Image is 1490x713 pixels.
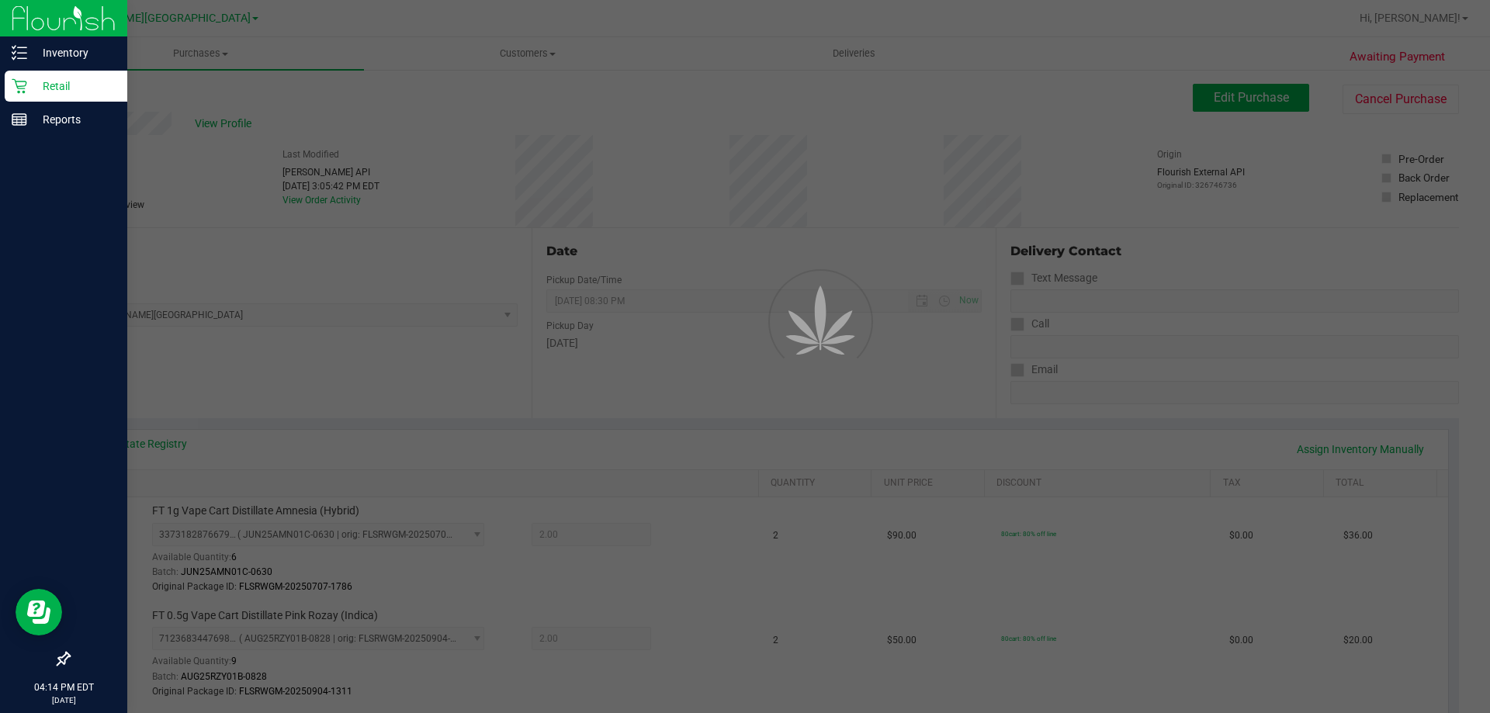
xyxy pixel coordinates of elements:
p: Retail [27,77,120,95]
p: [DATE] [7,694,120,706]
p: 04:14 PM EDT [7,680,120,694]
inline-svg: Inventory [12,45,27,61]
iframe: Resource center [16,589,62,635]
inline-svg: Reports [12,112,27,127]
inline-svg: Retail [12,78,27,94]
p: Inventory [27,43,120,62]
p: Reports [27,110,120,129]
